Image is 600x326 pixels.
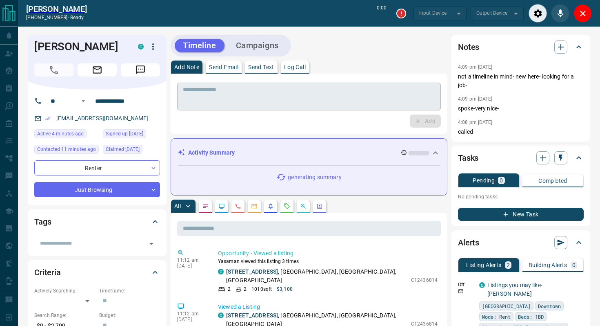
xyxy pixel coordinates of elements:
[228,39,287,52] button: Campaigns
[538,302,561,310] span: Downtown
[316,203,323,209] svg: Agent Actions
[26,4,87,14] a: [PERSON_NAME]
[177,317,206,322] p: [DATE]
[529,262,567,268] p: Building Alerts
[218,269,224,274] div: condos.ca
[209,64,238,70] p: Send Email
[218,203,225,209] svg: Lead Browsing Activity
[458,236,479,249] h2: Alerts
[284,64,306,70] p: Log Call
[458,64,493,70] p: 4:09 pm [DATE]
[34,215,51,228] h2: Tags
[218,249,438,258] p: Opportunity - Viewed a listing
[267,203,274,209] svg: Listing Alerts
[177,257,206,263] p: 11:12 am
[458,208,584,221] button: New Task
[175,39,224,52] button: Timeline
[34,266,61,279] h2: Criteria
[500,178,503,183] p: 0
[34,145,99,156] div: Wed Oct 15 2025
[177,263,206,269] p: [DATE]
[284,203,290,209] svg: Requests
[218,258,438,265] p: Yasaman viewed this listing 3 times
[458,119,493,125] p: 4:08 pm [DATE]
[251,286,272,293] p: 1010 sqft
[202,203,209,209] svg: Notes
[458,40,479,54] h2: Notes
[458,288,464,294] svg: Email
[78,96,88,106] button: Open
[288,173,341,182] p: generating summary
[174,203,181,209] p: All
[34,40,126,53] h1: [PERSON_NAME]
[177,311,206,317] p: 11:12 am
[458,72,584,90] p: not a timeline in mind- new here- looking for a job-
[106,130,143,138] span: Signed up [DATE]
[106,145,140,153] span: Claimed [DATE]
[99,312,160,319] p: Budget:
[34,160,160,175] div: Renter
[482,302,531,310] span: [GEOGRAPHIC_DATA]
[174,64,199,70] p: Add Note
[473,178,495,183] p: Pending
[458,233,584,252] div: Alerts
[56,115,149,121] a: [EMAIL_ADDRESS][DOMAIN_NAME]
[507,262,510,268] p: 2
[244,286,247,293] p: 2
[529,4,547,22] div: Audio Settings
[538,178,567,184] p: Completed
[146,238,157,250] button: Open
[487,282,542,297] a: Listings you may like- [PERSON_NAME]
[26,14,87,21] p: [PHONE_NUMBER] -
[34,182,160,197] div: Just Browsing
[37,130,84,138] span: Active 4 minutes ago
[572,262,576,268] p: 0
[218,303,438,311] p: Viewed a Listing
[458,151,478,164] h2: Tasks
[458,148,584,168] div: Tasks
[551,4,569,22] div: Mute
[458,128,584,136] p: called-
[458,281,474,288] p: Off
[573,4,592,22] div: Close
[466,262,502,268] p: Listing Alerts
[103,145,160,156] div: Sat Dec 23 2023
[458,104,584,113] p: spoke-very nice-
[121,63,160,76] span: Message
[248,64,274,70] p: Send Text
[70,15,84,20] span: ready
[45,116,51,121] svg: Email Verified
[34,129,99,141] div: Wed Oct 15 2025
[34,212,160,232] div: Tags
[138,44,144,49] div: condos.ca
[479,282,485,288] div: condos.ca
[34,263,160,282] div: Criteria
[226,268,278,275] a: [STREET_ADDRESS]
[99,287,160,295] p: Timeframe:
[411,277,438,284] p: C12436814
[518,313,544,321] span: Beds: 1BD
[78,63,117,76] span: Email
[188,148,235,157] p: Activity Summary
[218,313,224,318] div: condos.ca
[37,145,96,153] span: Contacted 11 minutes ago
[458,191,584,203] p: No pending tasks
[34,312,95,319] p: Search Range:
[251,203,258,209] svg: Emails
[226,312,278,319] a: [STREET_ADDRESS]
[458,37,584,57] div: Notes
[226,268,407,285] p: , [GEOGRAPHIC_DATA], [GEOGRAPHIC_DATA], [GEOGRAPHIC_DATA]
[458,96,493,102] p: 4:09 pm [DATE]
[228,286,231,293] p: 2
[235,203,241,209] svg: Calls
[277,286,293,293] p: $3,100
[103,129,160,141] div: Sat Dec 23 2023
[482,313,511,321] span: Mode: Rent
[34,63,73,76] span: Call
[34,287,95,295] p: Actively Searching:
[377,4,387,22] p: 0:00
[178,145,440,160] div: Activity Summary
[300,203,307,209] svg: Opportunities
